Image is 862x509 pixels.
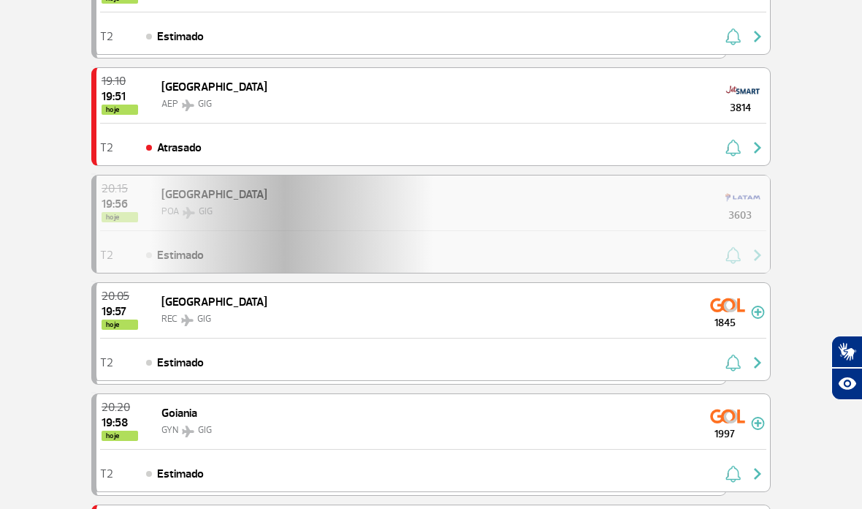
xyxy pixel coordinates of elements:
span: 2025-08-26 19:58:00 [102,417,138,429]
span: 2025-08-26 19:10:00 [102,75,138,87]
span: Goiania [161,406,197,421]
span: GIG [198,98,212,110]
img: seta-direita-painel-voo.svg [749,465,766,483]
img: seta-direita-painel-voo.svg [749,354,766,372]
img: GOL Transportes Aereos [710,293,745,317]
img: sino-painel-voo.svg [725,28,741,45]
span: T2 [100,143,113,153]
img: GOL Transportes Aereos [710,404,745,428]
span: hoje [102,105,138,115]
span: Estimado [157,354,204,372]
span: Estimado [157,465,204,483]
span: AEP [161,98,178,110]
img: JetSmart Argentina [725,78,760,102]
button: Abrir recursos assistivos. [831,368,862,400]
span: [GEOGRAPHIC_DATA] [161,80,267,94]
span: 2025-08-26 19:51:00 [102,91,138,102]
img: seta-direita-painel-voo.svg [749,28,766,45]
span: Estimado [157,28,204,45]
span: 1997 [698,426,751,442]
img: sino-painel-voo.svg [725,139,741,157]
img: seta-direita-painel-voo.svg [749,139,766,157]
span: 2025-08-26 20:05:00 [102,290,138,302]
img: sino-painel-voo.svg [725,465,741,483]
span: GYN [161,424,178,436]
span: Atrasado [157,139,202,157]
span: [GEOGRAPHIC_DATA] [161,295,267,309]
span: 3814 [714,100,766,116]
span: hoje [102,320,138,330]
span: T2 [100,358,113,368]
span: GIG [198,424,212,436]
span: hoje [102,431,138,441]
img: mais-info-painel-voo.svg [751,306,765,319]
span: 2025-08-26 20:20:00 [102,401,138,413]
div: Plugin de acessibilidade da Hand Talk. [831,336,862,400]
span: T2 [100,31,113,42]
span: GIG [197,313,211,325]
img: mais-info-painel-voo.svg [751,417,765,430]
span: 1845 [698,315,751,331]
img: sino-painel-voo.svg [725,354,741,372]
span: REC [161,313,178,325]
button: Abrir tradutor de língua de sinais. [831,336,862,368]
span: 2025-08-26 19:57:00 [102,306,138,317]
span: T2 [100,469,113,479]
